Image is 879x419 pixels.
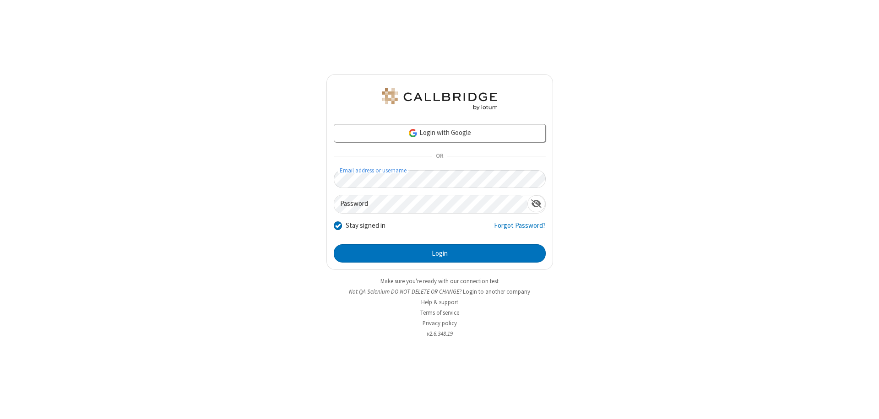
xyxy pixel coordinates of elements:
img: google-icon.png [408,128,418,138]
label: Stay signed in [346,220,385,231]
span: OR [432,150,447,163]
li: Not QA Selenium DO NOT DELETE OR CHANGE? [326,287,553,296]
div: Show password [527,195,545,212]
input: Password [334,195,527,213]
button: Login to another company [463,287,530,296]
a: Forgot Password? [494,220,546,238]
a: Make sure you're ready with our connection test [380,277,499,285]
input: Email address or username [334,170,546,188]
a: Privacy policy [423,319,457,327]
img: QA Selenium DO NOT DELETE OR CHANGE [380,88,499,110]
button: Login [334,244,546,263]
a: Terms of service [420,309,459,317]
a: Help & support [421,298,458,306]
a: Login with Google [334,124,546,142]
li: v2.6.348.19 [326,329,553,338]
